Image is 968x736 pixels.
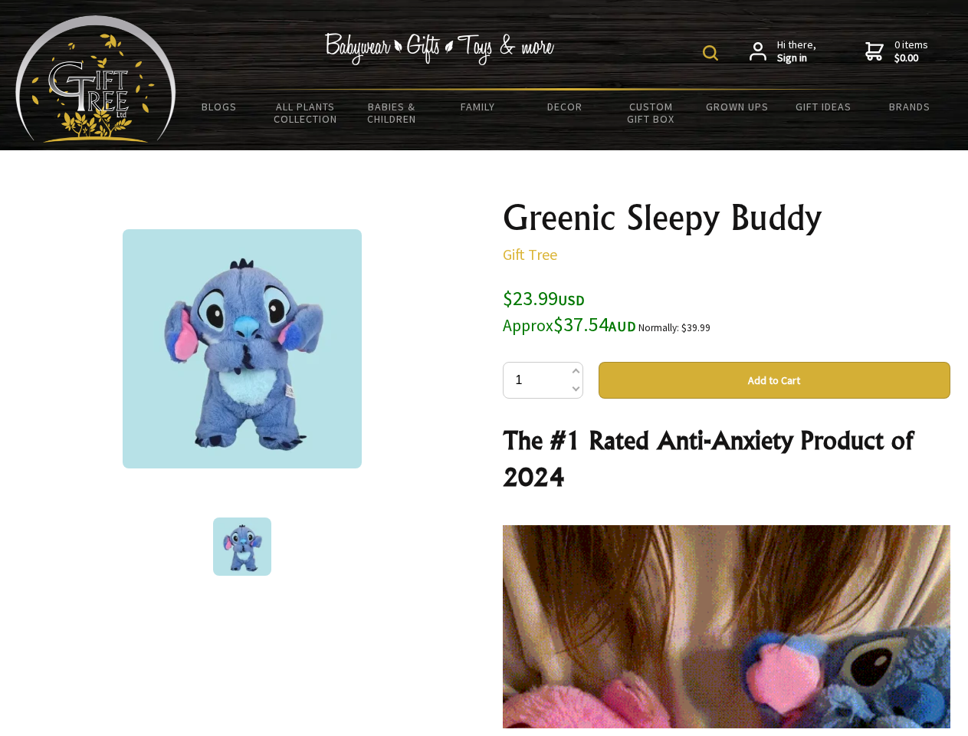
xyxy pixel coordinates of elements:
[503,245,557,264] a: Gift Tree
[503,285,636,337] span: $23.99 $37.54
[865,38,928,65] a: 0 items$0.00
[703,45,718,61] img: product search
[750,38,816,65] a: Hi there,Sign in
[608,90,694,135] a: Custom Gift Box
[325,33,555,65] img: Babywear - Gifts - Toys & more
[123,229,362,468] img: Greenic Sleepy Buddy
[349,90,435,135] a: Babies & Children
[558,291,585,309] span: USD
[894,38,928,65] span: 0 items
[638,321,710,334] small: Normally: $39.99
[867,90,953,123] a: Brands
[599,362,950,399] button: Add to Cart
[503,315,553,336] small: Approx
[694,90,780,123] a: Grown Ups
[503,199,950,236] h1: Greenic Sleepy Buddy
[609,317,636,335] span: AUD
[521,90,608,123] a: Decor
[894,51,928,65] strong: $0.00
[777,51,816,65] strong: Sign in
[15,15,176,143] img: Babyware - Gifts - Toys and more...
[263,90,349,135] a: All Plants Collection
[780,90,867,123] a: Gift Ideas
[503,425,913,492] strong: The #1 Rated Anti-Anxiety Product of 2024
[176,90,263,123] a: BLOGS
[213,517,271,576] img: Greenic Sleepy Buddy
[435,90,522,123] a: Family
[777,38,816,65] span: Hi there,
